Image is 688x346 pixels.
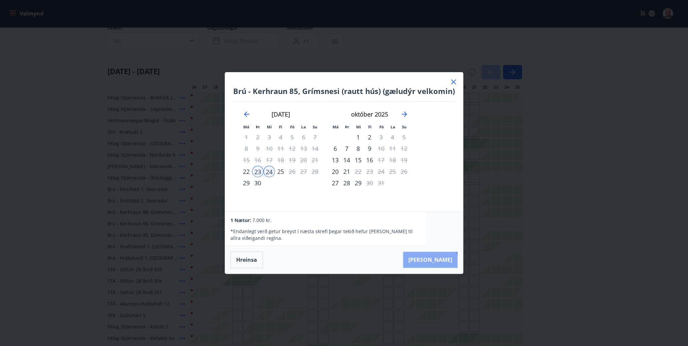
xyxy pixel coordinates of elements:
[375,131,387,143] div: Aðeins útritun í boði
[286,166,298,177] td: Choose föstudagur, 26. september 2025 as your check-in date. It’s available.
[352,131,364,143] td: Choose miðvikudagur, 1. október 2025 as your check-in date. It’s available.
[230,228,420,242] p: * Endanlegt verð getur breyst í næsta skrefi þegar tekið hefur [PERSON_NAME] til allra viðeigandi...
[352,154,364,166] div: 15
[352,154,364,166] td: Choose miðvikudagur, 15. október 2025 as your check-in date. It’s available.
[364,131,375,143] div: 2
[364,154,375,166] td: Choose fimmtudagur, 16. október 2025 as your check-in date. It’s available.
[252,166,263,177] div: 23
[341,177,352,189] div: 28
[390,124,395,129] small: La
[313,124,317,129] small: Su
[356,124,361,129] small: Mi
[341,166,352,177] td: Choose þriðjudagur, 21. október 2025 as your check-in date. It’s available.
[243,124,249,129] small: Má
[341,177,352,189] td: Choose þriðjudagur, 28. október 2025 as your check-in date. It’s available.
[230,217,251,223] span: 1 Nætur:
[241,177,252,189] td: Choose mánudagur, 29. september 2025 as your check-in date. It’s available.
[400,110,408,118] div: Move forward to switch to the next month.
[252,143,263,154] td: Not available. þriðjudagur, 9. september 2025
[375,166,387,177] td: Not available. föstudagur, 24. október 2025
[375,177,387,189] td: Not available. föstudagur, 31. október 2025
[351,110,388,118] strong: október 2025
[279,124,282,129] small: Fi
[330,143,341,154] div: Aðeins innritun í boði
[233,102,418,203] div: Calendar
[345,124,349,129] small: Þr
[364,154,375,166] div: 16
[263,154,275,166] td: Not available. miðvikudagur, 17. september 2025
[309,166,321,177] td: Not available. sunnudagur, 28. september 2025
[256,124,260,129] small: Þr
[379,124,384,129] small: Fö
[330,154,341,166] td: Choose mánudagur, 13. október 2025 as your check-in date. It’s available.
[243,110,251,118] div: Move backward to switch to the previous month.
[241,177,252,189] div: Aðeins innritun í boði
[341,143,352,154] td: Choose þriðjudagur, 7. október 2025 as your check-in date. It’s available.
[364,177,375,189] div: Aðeins útritun í boði
[252,217,272,223] span: 7.000 kr.
[275,143,286,154] td: Not available. fimmtudagur, 11. september 2025
[330,166,341,177] div: Aðeins innritun í boði
[341,154,352,166] div: 14
[375,131,387,143] td: Choose föstudagur, 3. október 2025 as your check-in date. It’s available.
[352,166,364,177] td: Choose miðvikudagur, 22. október 2025 as your check-in date. It’s available.
[241,166,252,177] div: Aðeins innritun í boði
[375,143,387,154] div: Aðeins útritun í boði
[341,143,352,154] div: 7
[252,131,263,143] td: Not available. þriðjudagur, 2. september 2025
[330,177,341,189] td: Choose mánudagur, 27. október 2025 as your check-in date. It’s available.
[398,143,410,154] td: Not available. sunnudagur, 12. október 2025
[364,166,375,177] td: Not available. fimmtudagur, 23. október 2025
[298,131,309,143] td: Not available. laugardagur, 6. september 2025
[403,252,458,268] button: [PERSON_NAME]
[333,124,339,129] small: Má
[375,154,387,166] div: Aðeins útritun í boði
[364,131,375,143] td: Choose fimmtudagur, 2. október 2025 as your check-in date. It’s available.
[368,124,372,129] small: Fi
[252,177,263,189] td: Choose þriðjudagur, 30. september 2025 as your check-in date. It’s available.
[341,166,352,177] div: 21
[387,143,398,154] td: Not available. laugardagur, 11. október 2025
[387,131,398,143] td: Not available. laugardagur, 4. október 2025
[387,154,398,166] td: Not available. laugardagur, 18. október 2025
[263,166,275,177] td: Selected as end date. miðvikudagur, 24. september 2025
[241,166,252,177] td: Choose mánudagur, 22. september 2025 as your check-in date. It’s available.
[352,166,364,177] div: Aðeins útritun í boði
[286,166,298,177] div: Aðeins útritun í boði
[387,166,398,177] td: Not available. laugardagur, 25. október 2025
[364,177,375,189] td: Choose fimmtudagur, 30. október 2025 as your check-in date. It’s available.
[330,154,341,166] div: Aðeins innritun í boði
[252,177,263,189] div: 30
[286,131,298,143] td: Not available. föstudagur, 5. september 2025
[352,143,364,154] td: Choose miðvikudagur, 8. október 2025 as your check-in date. It’s available.
[364,143,375,154] div: 9
[298,154,309,166] td: Not available. laugardagur, 20. september 2025
[241,131,252,143] td: Not available. mánudagur, 1. september 2025
[398,166,410,177] td: Not available. sunnudagur, 26. október 2025
[263,131,275,143] td: Not available. miðvikudagur, 3. september 2025
[352,131,364,143] div: 1
[263,166,275,177] div: 24
[241,154,252,166] td: Not available. mánudagur, 15. september 2025
[301,124,306,129] small: La
[233,86,455,96] h4: Brú - Kerhraun 85, Grímsnesi (rautt hús) (gæludýr velkomin)
[275,166,286,177] td: Choose fimmtudagur, 25. september 2025 as your check-in date. It’s available.
[352,177,364,189] td: Choose miðvikudagur, 29. október 2025 as your check-in date. It’s available.
[364,143,375,154] td: Choose fimmtudagur, 9. október 2025 as your check-in date. It’s available.
[402,124,407,129] small: Su
[275,154,286,166] td: Not available. fimmtudagur, 18. september 2025
[375,154,387,166] td: Choose föstudagur, 17. október 2025 as your check-in date. It’s available.
[298,166,309,177] td: Not available. laugardagur, 27. september 2025
[267,124,272,129] small: Mi
[241,143,252,154] td: Not available. mánudagur, 8. september 2025
[398,154,410,166] td: Not available. sunnudagur, 19. október 2025
[286,143,298,154] td: Not available. föstudagur, 12. september 2025
[341,154,352,166] td: Choose þriðjudagur, 14. október 2025 as your check-in date. It’s available.
[309,131,321,143] td: Not available. sunnudagur, 7. september 2025
[352,143,364,154] div: 8
[252,166,263,177] td: Selected as start date. þriðjudagur, 23. september 2025
[330,166,341,177] td: Choose mánudagur, 20. október 2025 as your check-in date. It’s available.
[330,143,341,154] td: Choose mánudagur, 6. október 2025 as your check-in date. It’s available.
[309,143,321,154] td: Not available. sunnudagur, 14. september 2025
[275,166,286,177] div: 25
